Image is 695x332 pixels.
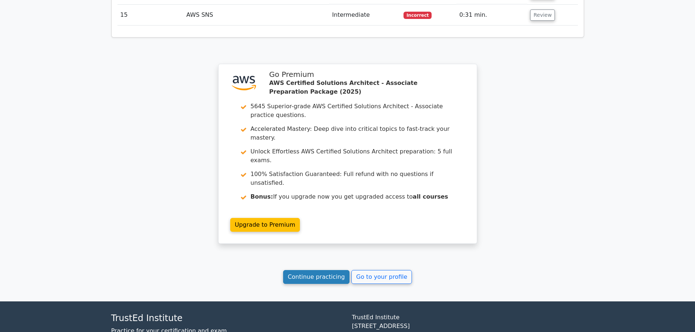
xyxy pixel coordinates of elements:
[283,270,350,284] a: Continue practicing
[530,9,555,21] button: Review
[184,5,329,26] td: AWS SNS
[111,313,343,324] h4: TrustEd Institute
[329,5,401,26] td: Intermediate
[230,218,300,232] a: Upgrade to Premium
[117,5,184,26] td: 15
[404,12,432,19] span: Incorrect
[456,5,528,26] td: 0:31 min.
[351,270,412,284] a: Go to your profile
